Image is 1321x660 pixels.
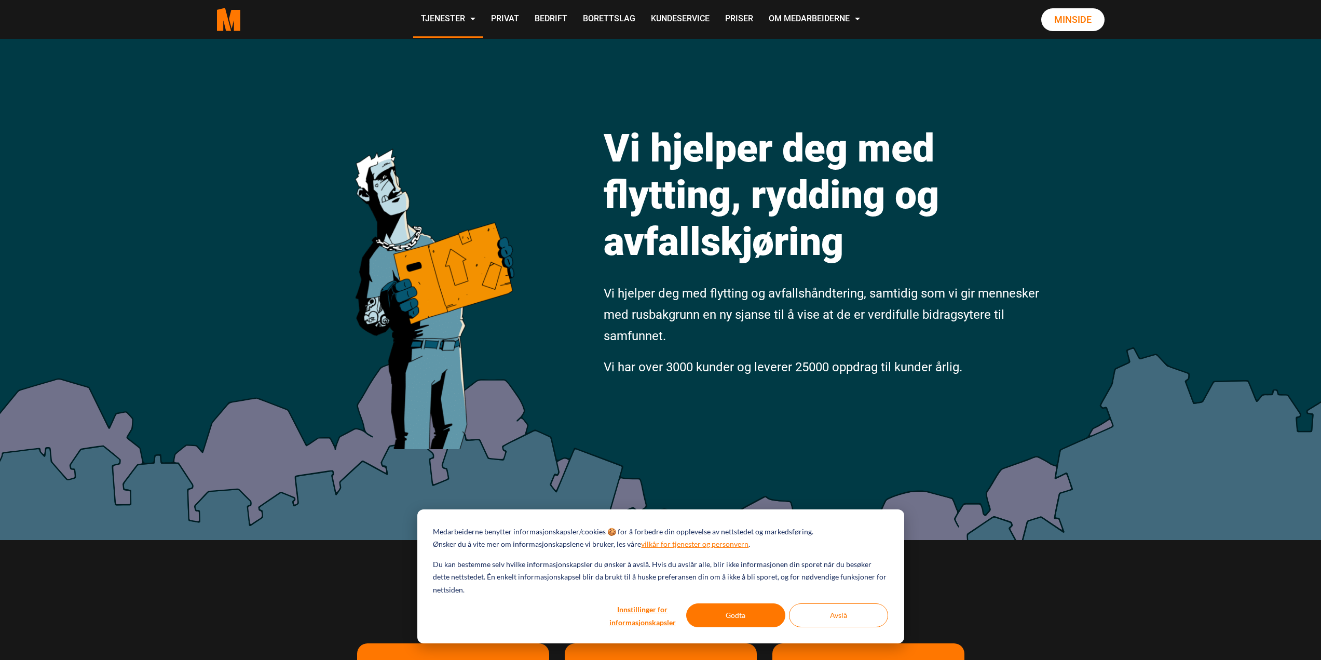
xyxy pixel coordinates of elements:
a: Privat [483,1,527,38]
a: Tjenester [413,1,483,38]
p: Medarbeiderne benytter informasjonskapsler/cookies 🍪 for å forbedre din opplevelse av nettstedet ... [433,526,813,538]
img: medarbeiderne man icon optimized [344,101,523,449]
button: Avslå [789,603,888,627]
a: Om Medarbeiderne [761,1,868,38]
a: Borettslag [575,1,643,38]
h1: Vi hjelper deg med flytting, rydding og avfallskjøring [604,125,1042,265]
a: Kundeservice [643,1,717,38]
a: Minside [1041,8,1105,31]
a: Bedrift [527,1,575,38]
p: Du kan bestemme selv hvilke informasjonskapsler du ønsker å avslå. Hvis du avslår alle, blir ikke... [433,558,888,597]
span: Vi hjelper deg med flytting og avfallshåndtering, samtidig som vi gir mennesker med rusbakgrunn e... [604,286,1039,343]
a: vilkår for tjenester og personvern [641,538,748,551]
h2: Kontakt [357,584,964,612]
button: Innstillinger for informasjonskapsler [603,603,683,627]
span: Vi har over 3000 kunder og leverer 25000 oppdrag til kunder årlig. [604,360,962,374]
p: Ønsker du å vite mer om informasjonskapslene vi bruker, les våre . [433,538,750,551]
div: Cookie banner [417,509,904,643]
button: Godta [686,603,785,627]
a: Priser [717,1,761,38]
